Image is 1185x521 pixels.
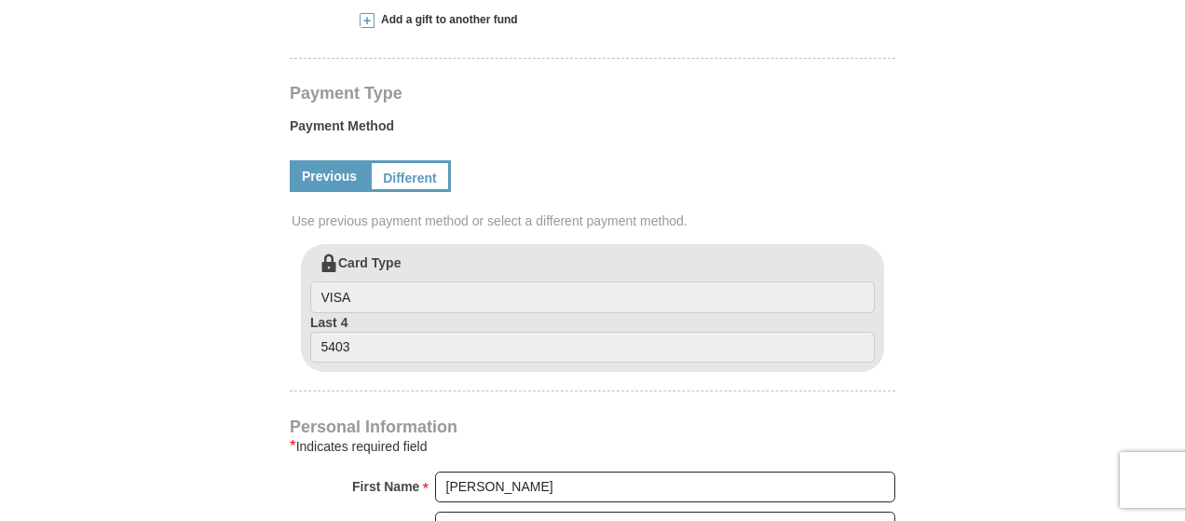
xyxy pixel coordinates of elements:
[375,12,518,28] span: Add a gift to another fund
[352,473,419,500] strong: First Name
[290,117,895,144] label: Payment Method
[290,160,369,192] a: Previous
[290,435,895,458] div: Indicates required field
[310,254,875,313] label: Card Type
[310,281,875,313] input: Card Type
[369,160,451,192] a: Different
[290,419,895,434] h4: Personal Information
[310,313,875,363] label: Last 4
[290,86,895,101] h4: Payment Type
[310,332,875,363] input: Last 4
[292,212,897,230] span: Use previous payment method or select a different payment method.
